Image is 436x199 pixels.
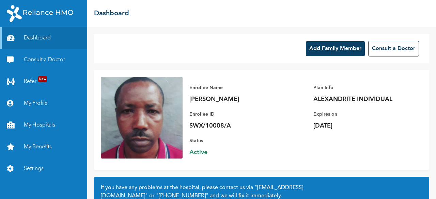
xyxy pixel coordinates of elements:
p: Status [189,137,285,145]
button: Add Family Member [306,41,365,56]
span: New [38,76,47,82]
a: "[PHONE_NUMBER]" [156,193,208,199]
p: [PERSON_NAME] [189,95,285,103]
p: Enrollee Name [189,84,285,92]
img: Enrollee [101,77,183,159]
p: [DATE] [313,122,409,130]
p: Expires on [313,110,409,118]
img: RelianceHMO's Logo [7,5,73,22]
button: Consult a Doctor [368,41,419,56]
h2: Dashboard [94,9,129,19]
span: Active [189,148,285,156]
p: Enrollee ID [189,110,285,118]
p: ALEXANDRITE INDIVIDUAL [313,95,409,103]
p: Plan Info [313,84,409,92]
p: SWX/10008/A [189,122,285,130]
